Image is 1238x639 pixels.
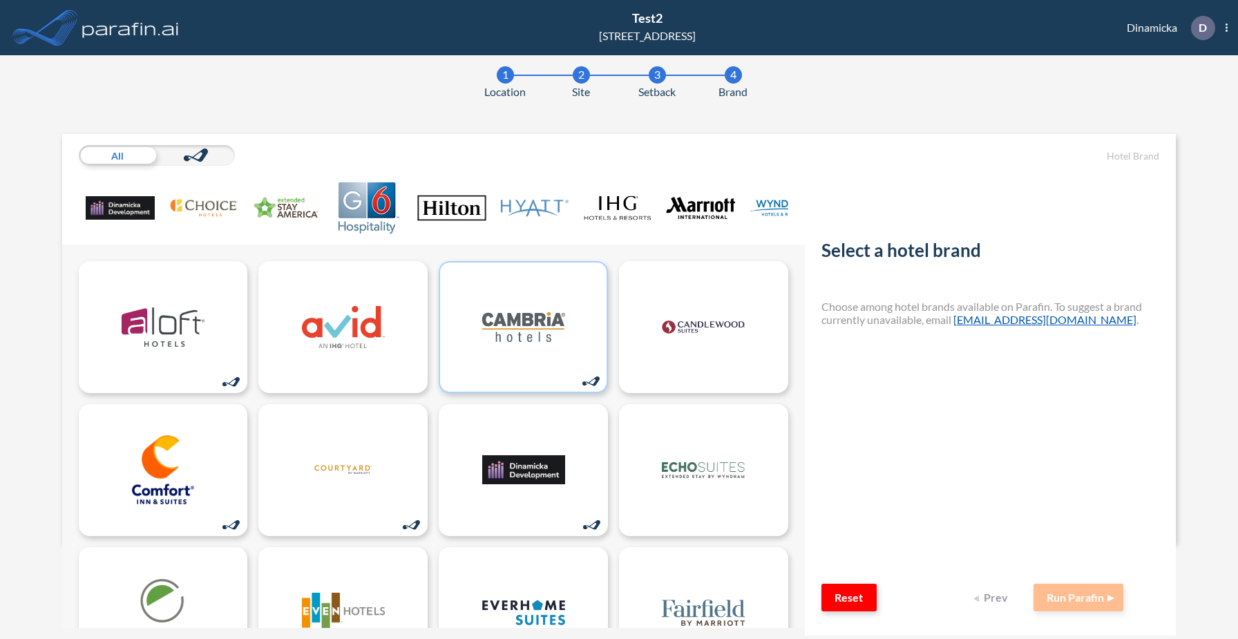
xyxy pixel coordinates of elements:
img: logo [662,292,745,361]
span: Setback [638,84,676,100]
div: 3 [649,66,666,84]
img: logo [662,435,745,504]
span: Test2 [632,10,663,26]
div: Dinamicka [1106,16,1228,40]
img: Hyatt [500,182,569,233]
img: G6 Hospitality [334,182,403,233]
img: Wyndham [749,182,818,233]
span: Location [484,84,526,100]
img: IHG [583,182,652,233]
button: Run Parafin [1034,584,1123,611]
img: Hilton [417,182,486,233]
div: All [79,145,157,166]
div: 4 [725,66,742,84]
div: [STREET_ADDRESS] [599,28,696,44]
p: D [1199,21,1207,34]
img: Choice [169,182,238,233]
img: Extended Stay America [251,182,321,233]
img: logo [79,14,182,41]
img: logo [302,292,385,361]
button: Prev [964,584,1020,611]
img: logo [482,292,565,361]
span: Site [572,84,590,100]
span: Brand [718,84,747,100]
img: logo [302,435,385,504]
div: 2 [573,66,590,84]
h4: Choose among hotel brands available on Parafin. To suggest a brand currently unavailable, email . [821,300,1160,326]
div: 1 [497,66,514,84]
img: logo [482,435,565,504]
h2: Select a hotel brand [821,240,1160,267]
img: logo [122,435,204,504]
h5: Hotel Brand [821,151,1160,162]
img: Marriott [666,182,735,233]
button: Reset [821,584,877,611]
img: .Dev Family [86,182,155,233]
img: logo [122,292,204,361]
a: [EMAIL_ADDRESS][DOMAIN_NAME] [953,313,1136,326]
